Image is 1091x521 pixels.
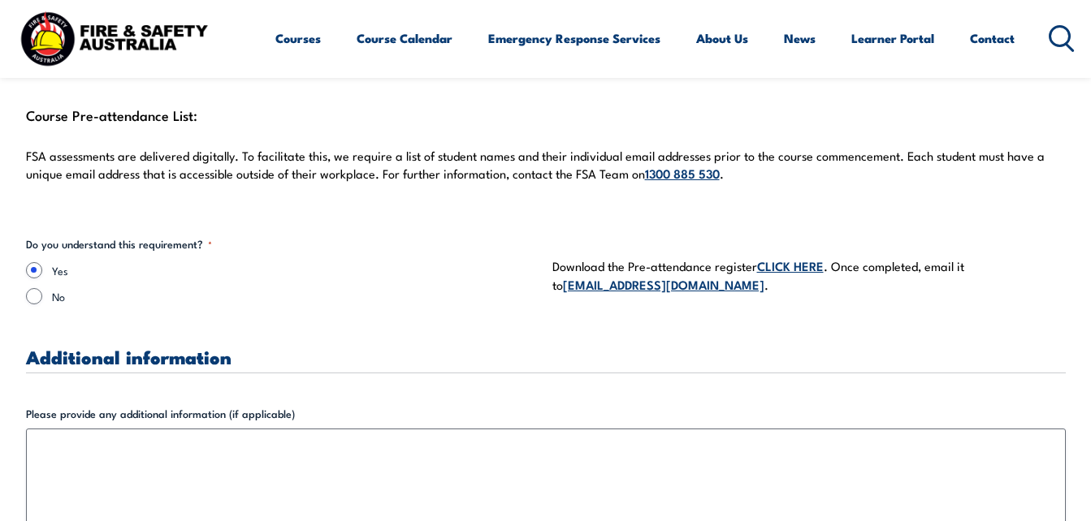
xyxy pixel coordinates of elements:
[275,19,321,58] a: Courses
[357,19,452,58] a: Course Calendar
[563,275,764,293] a: [EMAIL_ADDRESS][DOMAIN_NAME]
[851,19,934,58] a: Learner Portal
[970,19,1015,58] a: Contact
[645,164,720,182] a: 1300 885 530
[26,236,212,252] legend: Do you understand this requirement?
[26,406,1066,422] label: Please provide any additional information (if applicable)
[552,256,1066,295] p: Download the Pre-attendance register . Once completed, email it to .
[52,288,539,304] label: No
[26,103,1066,203] div: Course Pre-attendance List:
[52,262,539,278] label: Yes
[26,347,1066,366] h3: Additional information
[757,256,824,274] a: CLICK HERE
[26,148,1066,183] p: FSA assessments are delivered digitally. To facilitate this, we require a list of student names a...
[696,19,748,58] a: About Us
[488,19,660,58] a: Emergency Response Services
[784,19,816,58] a: News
